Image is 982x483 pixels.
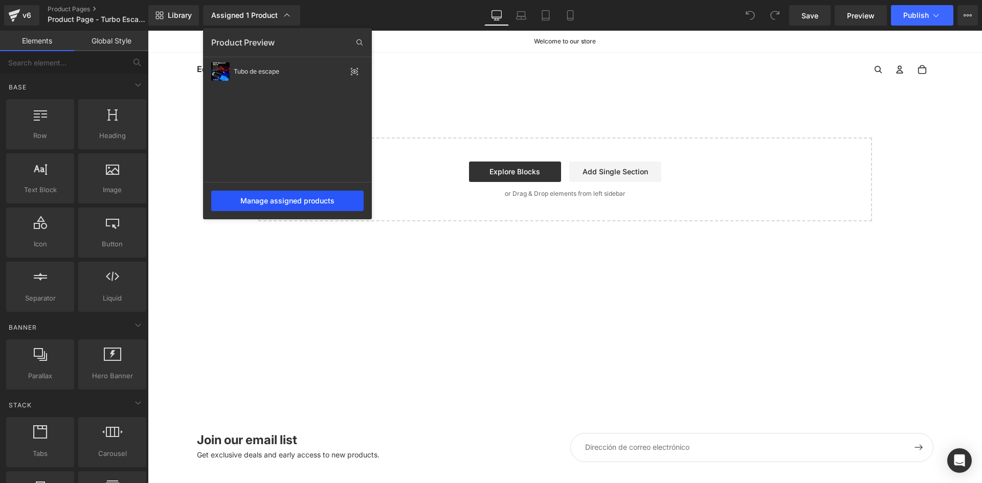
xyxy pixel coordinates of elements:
[9,239,71,249] span: Icon
[127,159,708,167] p: or Drag & Drop elements from left sidebar
[49,403,412,416] h2: Join our email list
[947,448,972,473] div: Open Intercom Messenger
[8,323,38,332] span: Banner
[49,419,279,430] p: Get exclusive deals and early access to new products.
[143,33,173,45] span: Catálogo
[48,5,165,13] a: Product Pages
[741,28,763,50] button: Abrir menú de cuenta
[9,130,71,141] span: Row
[801,10,818,21] span: Save
[115,33,132,45] span: Inicio
[81,185,143,195] span: Image
[81,130,143,141] span: Heading
[81,239,143,249] span: Button
[484,5,509,26] a: Desktop
[81,371,143,381] span: Hero Banner
[183,33,214,45] span: Contacto
[178,21,219,56] a: Contacto
[761,407,780,426] button: Registrarse
[81,448,143,459] span: Carousel
[148,5,199,26] a: New Library
[49,32,105,45] span: Ecuador Store
[8,82,28,92] span: Base
[763,28,786,50] button: Abrir carrito Total de artículos en el carrito: 0
[243,8,591,14] p: Welcome to our store
[957,5,978,26] button: More
[891,5,953,26] button: Publish
[9,448,71,459] span: Tabs
[558,5,583,26] a: Mobile
[8,400,33,410] span: Stack
[211,10,292,20] div: Assigned 1 Product
[765,5,785,26] button: Redo
[81,293,143,304] span: Liquid
[4,5,39,26] a: v6
[9,185,71,195] span: Text Block
[203,34,372,51] div: Product Preview
[9,371,71,381] span: Parallax
[719,28,742,50] button: Abrir búsqueda
[48,15,146,24] span: Product Page - Turbo Escape - [DATE] 13:14:16
[110,21,138,56] a: Inicio
[74,31,148,51] a: Global Style
[321,131,413,151] a: Explore Blocks
[740,5,761,26] button: Undo
[903,11,929,19] span: Publish
[533,5,558,26] a: Tablet
[847,10,875,21] span: Preview
[234,68,346,75] div: Tubo de escape
[421,131,514,151] a: Add Single Section
[49,28,105,50] a: Ecuador Store
[168,11,192,20] span: Library
[138,21,178,56] a: Catálogo
[211,191,364,211] div: Manage assigned products
[20,9,33,22] div: v6
[835,5,887,26] a: Preview
[9,293,71,304] span: Separator
[509,5,533,26] a: Laptop
[422,402,786,431] input: Dirección de correo electrónico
